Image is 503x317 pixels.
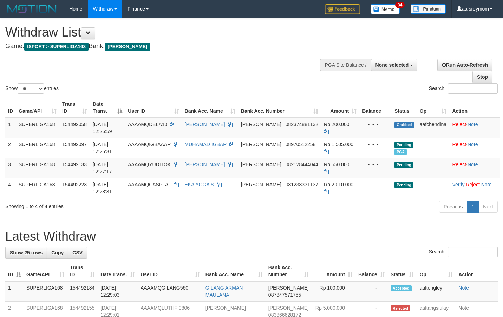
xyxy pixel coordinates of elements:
th: User ID: activate to sort column ascending [125,98,182,118]
td: · [449,158,500,178]
span: Pending [394,162,413,168]
div: - - - [362,121,389,128]
img: Button%20Memo.svg [371,4,400,14]
span: 34 [395,2,405,8]
span: Accepted [391,285,412,291]
span: [DATE] 12:26:31 [93,142,112,154]
td: AAAAMQGILANG560 [138,281,203,302]
span: Copy [51,250,64,255]
img: Feedback.jpg [325,4,360,14]
span: Rp 550.000 [324,162,349,167]
h4: Game: Bank: [5,43,328,50]
td: aafchendina [417,118,450,138]
span: Pending [394,182,413,188]
span: ISPORT > SUPERLIGA168 [24,43,89,51]
td: Rp 100,000 [312,281,355,302]
td: 4 [5,178,16,198]
td: 1 [5,281,24,302]
a: Previous [439,201,467,213]
th: Amount: activate to sort column ascending [321,98,359,118]
span: AAAAMQIGBAAAR [128,142,171,147]
span: [PERSON_NAME] [241,182,281,187]
th: Bank Acc. Number: activate to sort column ascending [238,98,321,118]
a: 1 [467,201,479,213]
a: Show 25 rows [5,247,47,259]
input: Search: [448,247,498,257]
span: [PERSON_NAME] [241,162,281,167]
th: User ID: activate to sort column ascending [138,261,203,281]
th: Bank Acc. Name: activate to sort column ascending [182,98,238,118]
th: Action [449,98,500,118]
th: ID: activate to sort column descending [5,261,24,281]
td: SUPERLIGA168 [16,178,59,198]
td: 2 [5,138,16,158]
span: 154492097 [62,142,87,147]
div: - - - [362,161,389,168]
label: Search: [429,247,498,257]
span: AAAAMQDELA10 [128,122,167,127]
td: SUPERLIGA168 [16,158,59,178]
a: CSV [68,247,87,259]
a: Reject [452,122,466,127]
div: - - - [362,141,389,148]
td: SUPERLIGA168 [24,281,67,302]
td: [DATE] 12:29:03 [98,281,138,302]
span: Rejected [391,305,410,311]
th: Game/API: activate to sort column ascending [24,261,67,281]
span: AAAAMQYUDITOK [128,162,171,167]
th: Bank Acc. Number: activate to sort column ascending [266,261,312,281]
th: Op: activate to sort column ascending [417,261,456,281]
span: [PERSON_NAME] [268,305,309,311]
span: CSV [72,250,83,255]
th: Trans ID: activate to sort column ascending [59,98,90,118]
h1: Withdraw List [5,25,328,39]
span: Marked by aafounsreynich [394,149,407,155]
h1: Latest Withdraw [5,229,498,244]
th: Trans ID: activate to sort column ascending [67,261,98,281]
a: Reject [452,142,466,147]
a: GILANG ARMAN MAULANA [205,285,243,298]
img: MOTION_logo.png [5,4,59,14]
span: None selected [375,62,409,68]
a: Reject [466,182,480,187]
th: Game/API: activate to sort column ascending [16,98,59,118]
th: Action [456,261,498,281]
td: 154492184 [67,281,98,302]
td: 1 [5,118,16,138]
span: Grabbed [394,122,414,128]
td: · · [449,178,500,198]
span: [DATE] 12:25:59 [93,122,112,134]
a: EKA YOGA S [185,182,214,187]
label: Search: [429,83,498,94]
select: Showentries [18,83,44,94]
span: [PERSON_NAME] [241,142,281,147]
a: Copy [47,247,68,259]
a: Note [481,182,492,187]
a: Note [468,162,478,167]
a: Note [468,142,478,147]
td: - [355,281,388,302]
span: 154492223 [62,182,87,187]
a: Note [458,305,469,311]
td: aaftengley [417,281,456,302]
th: Status: activate to sort column ascending [388,261,417,281]
th: Amount: activate to sort column ascending [312,261,355,281]
label: Show entries [5,83,59,94]
a: Run Auto-Refresh [437,59,492,71]
div: PGA Site Balance / [320,59,371,71]
span: [DATE] 12:27:17 [93,162,112,174]
div: Showing 1 to 4 of 4 entries [5,200,204,210]
span: [PERSON_NAME] [268,285,309,291]
span: Copy 082128444044 to clipboard [286,162,318,167]
span: [DATE] 12:28:31 [93,182,112,194]
a: Note [468,122,478,127]
span: 154492133 [62,162,87,167]
span: Show 25 rows [10,250,43,255]
span: AAAAMQCASPLA1 [128,182,171,187]
span: [PERSON_NAME] [241,122,281,127]
a: Next [478,201,498,213]
th: Op: activate to sort column ascending [417,98,450,118]
a: [PERSON_NAME] [185,122,225,127]
th: Bank Acc. Name: activate to sort column ascending [203,261,266,281]
a: [PERSON_NAME] [185,162,225,167]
